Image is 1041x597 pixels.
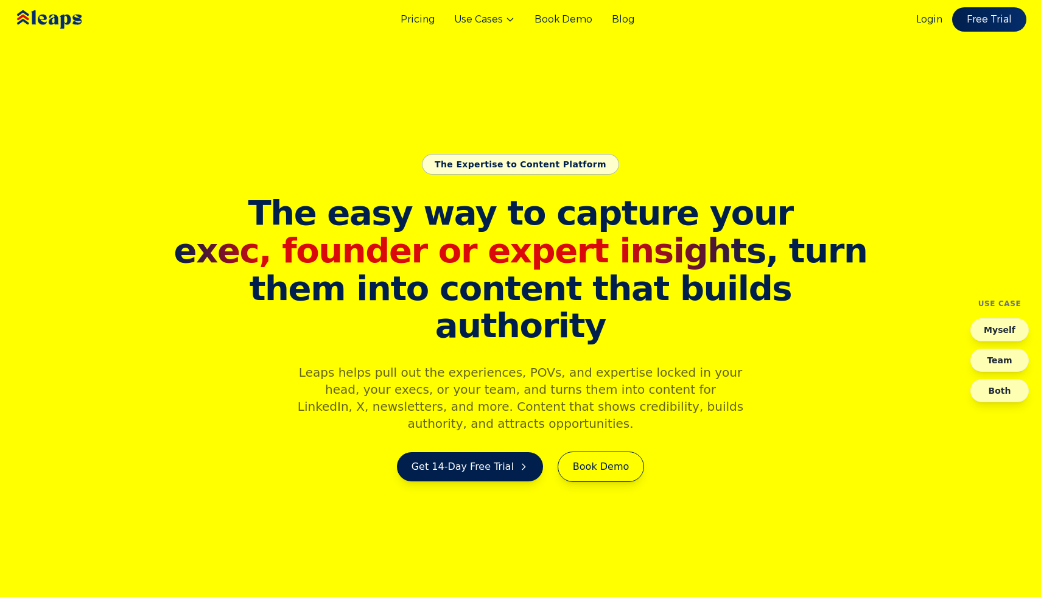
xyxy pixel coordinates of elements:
button: Use Cases [454,12,515,27]
a: Free Trial [952,7,1026,32]
button: Both [970,379,1029,402]
h4: Use Case [978,299,1022,309]
a: Book Demo [558,452,644,482]
span: , turn [170,232,871,270]
span: exec, founder or expert insights [174,231,766,270]
span: The easy way to capture your [248,193,793,232]
button: Myself [970,318,1029,341]
a: Book Demo [535,12,592,27]
span: them into content that builds authority [170,270,871,344]
a: Pricing [401,12,435,27]
p: Leaps helps pull out the experiences, POVs, and expertise locked in your head, your execs, or you... [287,364,754,432]
a: Get 14-Day Free Trial [397,452,543,481]
img: Leaps Logo [15,2,118,37]
a: Login [916,12,942,27]
a: Blog [612,12,634,27]
button: Team [970,349,1029,372]
div: The Expertise to Content Platform [422,154,619,175]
